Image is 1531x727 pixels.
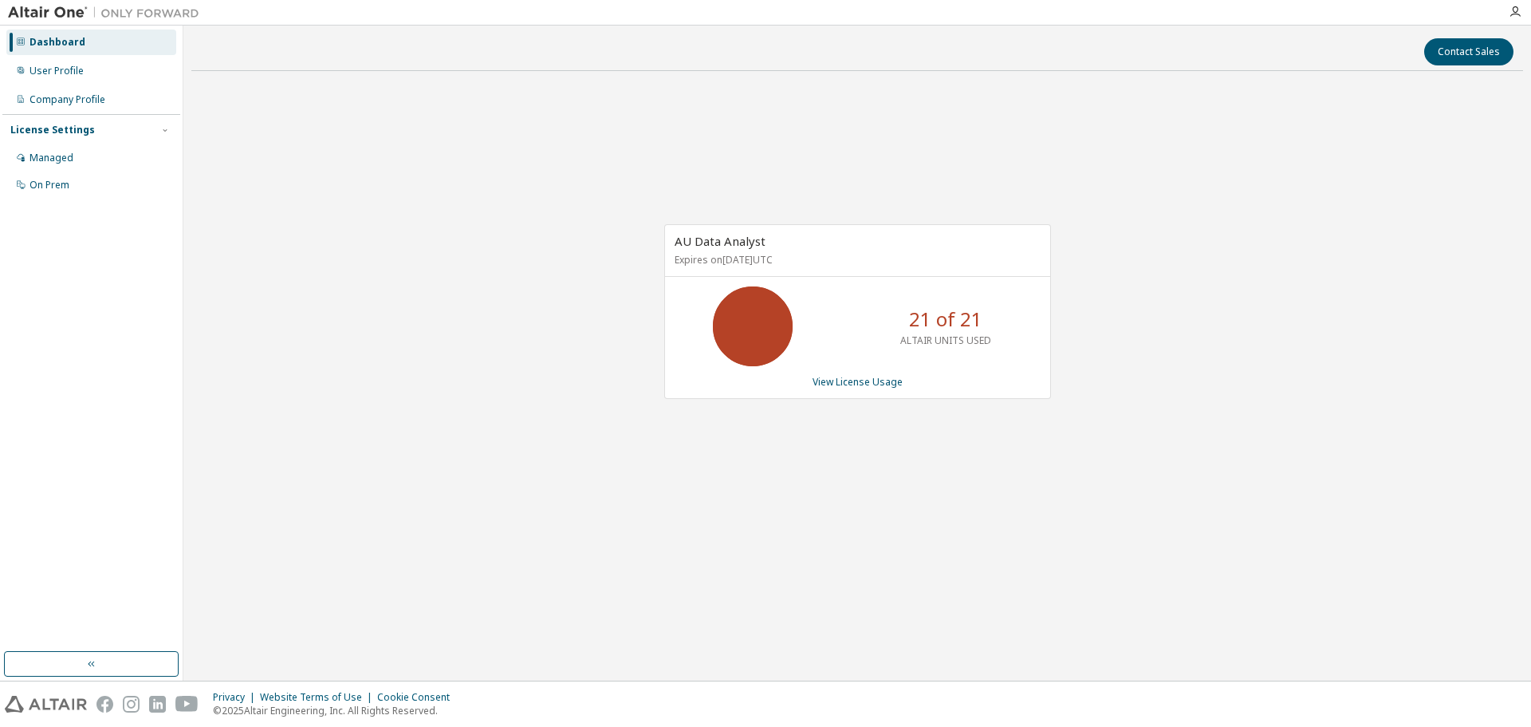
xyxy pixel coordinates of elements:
img: instagram.svg [123,696,140,713]
div: User Profile [30,65,84,77]
div: Website Terms of Use [260,691,377,704]
img: youtube.svg [175,696,199,713]
div: On Prem [30,179,69,192]
button: Contact Sales [1424,38,1513,65]
a: View License Usage [813,375,903,389]
p: ALTAIR UNITS USED [900,334,991,347]
p: © 2025 Altair Engineering, Inc. All Rights Reserved. [213,704,459,717]
div: License Settings [10,124,95,136]
span: AU Data Analyst [675,233,765,249]
div: Managed [30,152,73,164]
img: facebook.svg [96,696,113,713]
p: 21 of 21 [909,306,982,333]
div: Cookie Consent [377,691,459,704]
img: Altair One [8,5,207,21]
img: linkedin.svg [149,696,166,713]
div: Privacy [213,691,260,704]
div: Dashboard [30,36,85,49]
p: Expires on [DATE] UTC [675,253,1037,267]
div: Company Profile [30,93,105,106]
img: altair_logo.svg [5,696,87,713]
